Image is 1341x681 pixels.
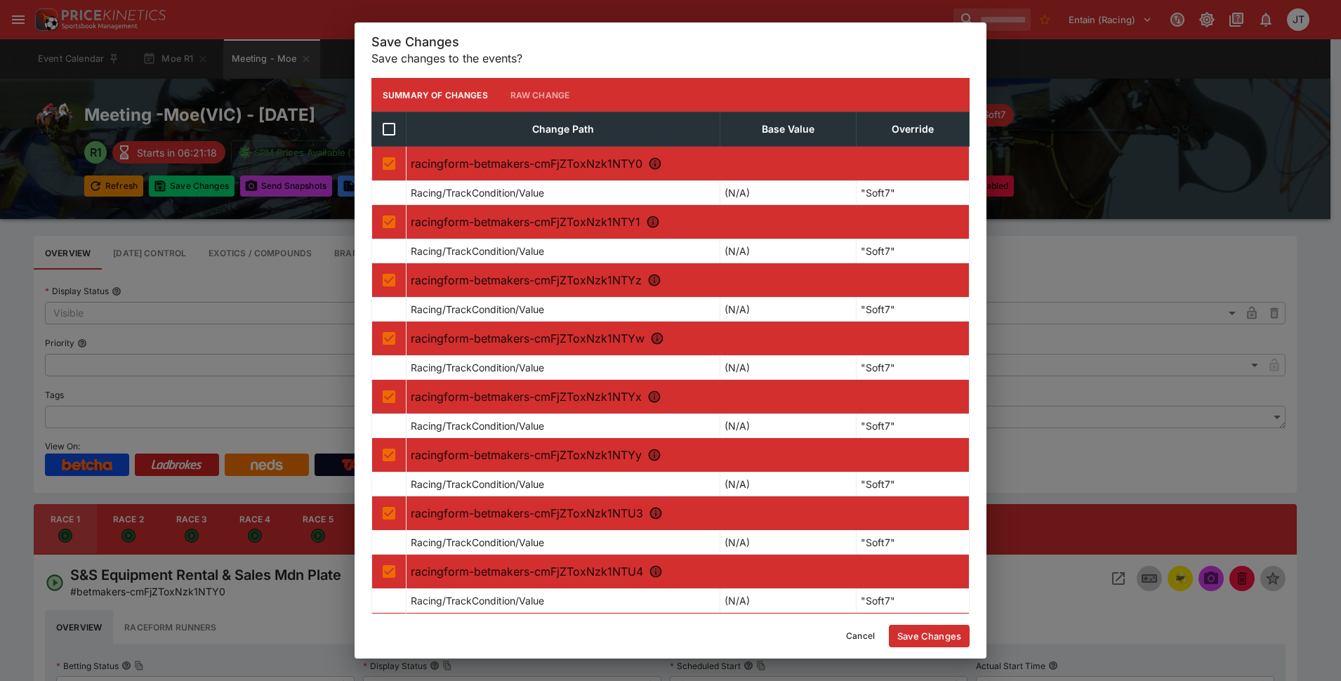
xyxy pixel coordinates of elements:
[411,272,965,289] p: racingform-betmakers-cmFjZToxNzk1NTYz
[889,625,970,647] button: Save Changes
[857,181,970,205] td: "Soft7"
[411,244,544,258] p: Racing/TrackCondition/Value
[857,414,970,438] td: "Soft7"
[720,531,857,555] td: (N/A)
[649,564,663,578] svg: R8 - Cleaners World Gippsland (Bm56)
[411,563,965,580] p: racingform-betmakers-cmFjZToxNzk1NTU4
[411,535,544,550] p: Racing/TrackCondition/Value
[647,273,661,287] svg: R3 - K.i.s Comms & Cameras Mdn Plate
[857,472,970,496] td: "Soft7"
[857,298,970,322] td: "Soft7"
[371,78,499,112] button: Summary of Changes
[720,181,857,205] td: (N/A)
[857,589,970,613] td: "Soft7"
[649,506,663,520] svg: R7 - Moe Denture Clinic (Bm62)
[720,356,857,380] td: (N/A)
[857,112,970,147] th: Override
[411,330,965,347] p: racingform-betmakers-cmFjZToxNzk1NTYw
[720,414,857,438] td: (N/A)
[371,50,970,67] p: Save changes to the events?
[411,213,965,230] p: racingform-betmakers-cmFjZToxNzk1NTY1
[650,331,664,345] svg: R4 - Chefs Hat Mdn Plate
[411,505,965,522] p: racingform-betmakers-cmFjZToxNzk1NTU3
[411,447,965,463] p: racingform-betmakers-cmFjZToxNzk1NTYy
[411,185,544,200] p: Racing/TrackCondition/Value
[838,625,883,647] button: Cancel
[720,472,857,496] td: (N/A)
[720,589,857,613] td: (N/A)
[646,215,660,229] svg: R2 - Solomons Flooring Mdn Plate
[857,239,970,263] td: "Soft7"
[720,298,857,322] td: (N/A)
[499,78,581,112] button: Raw Change
[647,390,661,404] svg: R5 - Ladbrokes Quick Multi Mdn Plate
[648,157,662,171] svg: R1 - S&S Equipment Rental & Sales Mdn Plate
[371,34,970,50] h5: Save Changes
[411,477,544,491] p: Racing/TrackCondition/Value
[411,302,544,317] p: Racing/TrackCondition/Value
[411,418,544,433] p: Racing/TrackCondition/Value
[720,239,857,263] td: (N/A)
[407,112,720,147] th: Change Path
[647,448,661,462] svg: R6 - Halls Plumbing (Bm56)
[857,531,970,555] td: "Soft7"
[411,593,544,608] p: Racing/TrackCondition/Value
[720,112,857,147] th: Base Value
[857,356,970,380] td: "Soft7"
[411,388,965,405] p: racingform-betmakers-cmFjZToxNzk1NTYx
[411,360,544,375] p: Racing/TrackCondition/Value
[411,155,965,172] p: racingform-betmakers-cmFjZToxNzk1NTY0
